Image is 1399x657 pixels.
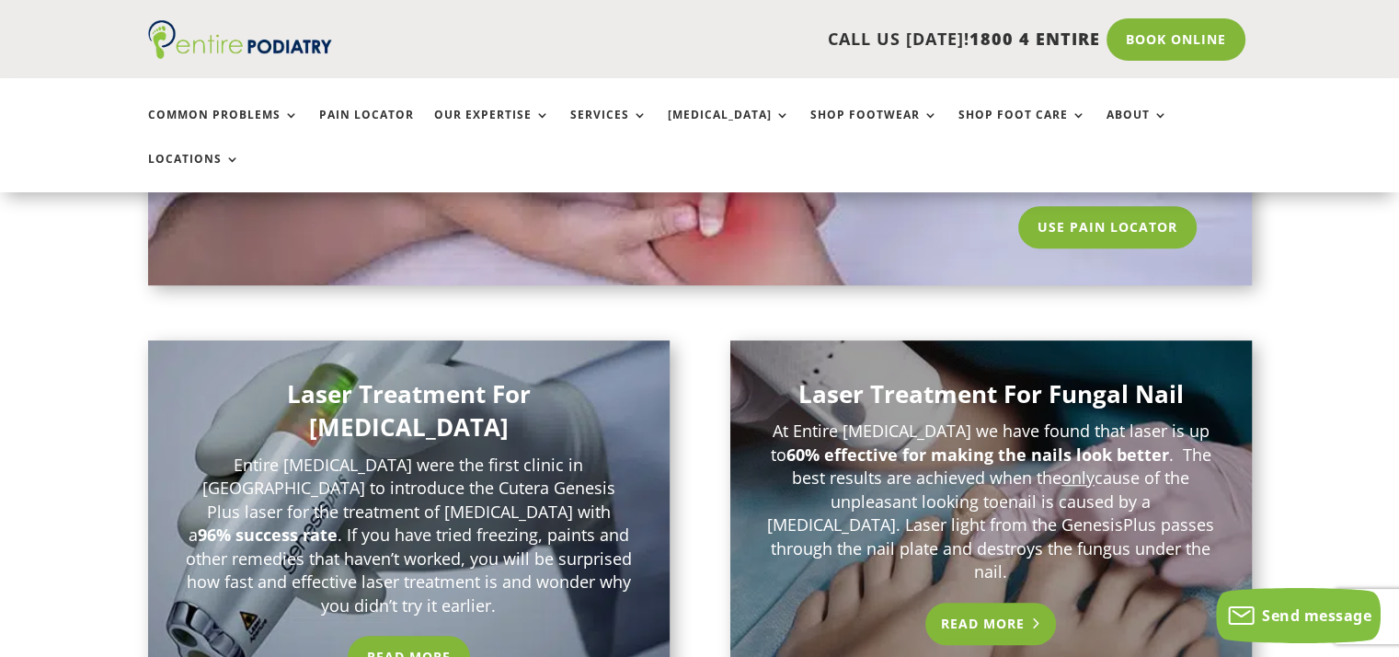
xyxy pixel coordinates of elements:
strong: 96% success rate [198,524,338,546]
a: Use Pain Locator [1018,206,1197,248]
span: only [1061,467,1095,489]
p: At Entire [MEDICAL_DATA] we have found that laser is up to . The best results are achieved when t... [767,420,1215,584]
a: Pain Locator [319,109,414,148]
a: Common Problems [148,109,299,148]
a: Shop Footwear [810,109,938,148]
button: Send message [1216,588,1381,643]
a: Book Online [1107,18,1245,61]
span: Send message [1262,605,1371,626]
a: Locations [148,153,240,192]
p: CALL US [DATE]! [403,28,1100,52]
h3: Laser Treatment For Fungal Nail [767,377,1215,420]
a: [MEDICAL_DATA] [668,109,790,148]
a: Shop Foot Care [958,109,1086,148]
img: logo (1) [148,20,332,59]
a: Our Expertise [434,109,550,148]
a: Read More [925,603,1057,645]
a: Services [570,109,648,148]
a: About [1107,109,1168,148]
p: Entire [MEDICAL_DATA] were the first clinic in [GEOGRAPHIC_DATA] to introduce the Cutera Genesis ... [185,454,633,618]
span: 1800 4 ENTIRE [969,28,1100,50]
strong: 60% effective for making the nails look better [786,444,1169,466]
h3: Laser Treatment For [MEDICAL_DATA] [185,377,633,454]
a: Entire Podiatry [148,44,332,63]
